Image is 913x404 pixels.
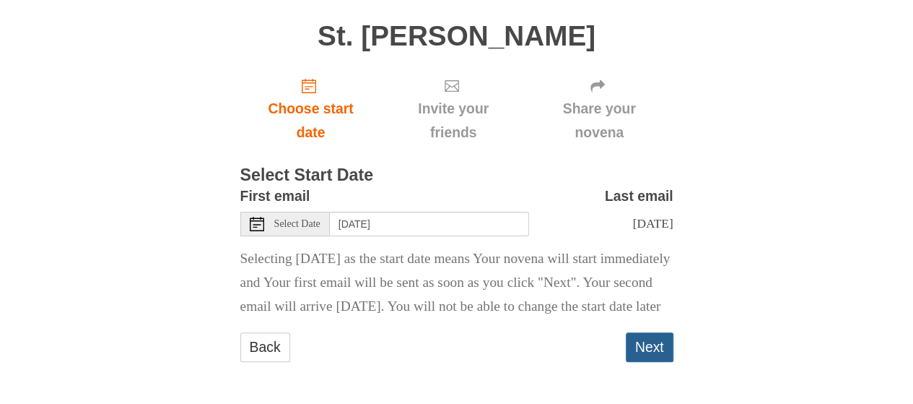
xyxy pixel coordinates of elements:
[240,66,382,152] a: Choose start date
[605,184,673,208] label: Last email
[330,212,529,236] input: Use the arrow keys to pick a date
[632,216,673,231] span: [DATE]
[240,332,290,362] a: Back
[381,66,525,152] div: Click "Next" to confirm your start date first.
[525,66,673,152] div: Click "Next" to confirm your start date first.
[240,166,673,185] h3: Select Start Date
[240,21,673,52] h1: St. [PERSON_NAME]
[396,97,510,145] span: Invite your friends
[540,97,659,145] span: Share your novena
[240,247,673,319] p: Selecting [DATE] as the start date means Your novena will start immediately and Your first email ...
[274,219,320,229] span: Select Date
[255,97,367,145] span: Choose start date
[240,184,310,208] label: First email
[626,332,673,362] button: Next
